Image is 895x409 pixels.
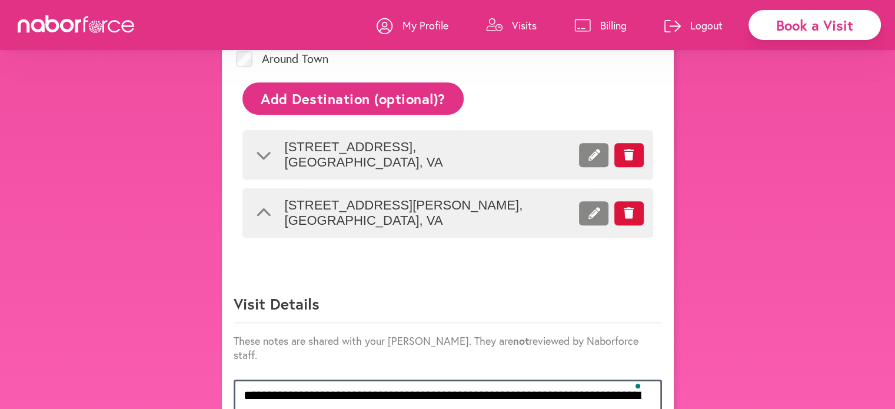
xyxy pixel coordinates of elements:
[234,334,662,362] p: These notes are shared with your [PERSON_NAME]. They are reviewed by Naborforce staff.
[262,53,328,65] label: Around Town
[513,334,529,348] strong: not
[748,10,881,40] div: Book a Visit
[285,139,544,170] span: [STREET_ADDRESS] , [GEOGRAPHIC_DATA] , VA
[664,8,723,43] a: Logout
[486,8,537,43] a: Visits
[402,18,448,32] p: My Profile
[600,18,627,32] p: Billing
[574,8,627,43] a: Billing
[242,82,464,115] button: Add Destination (optional)?
[377,8,448,43] a: My Profile
[512,18,537,32] p: Visits
[285,198,544,228] span: [STREET_ADDRESS][PERSON_NAME] , [GEOGRAPHIC_DATA] , VA
[234,294,662,323] p: Visit Details
[690,18,723,32] p: Logout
